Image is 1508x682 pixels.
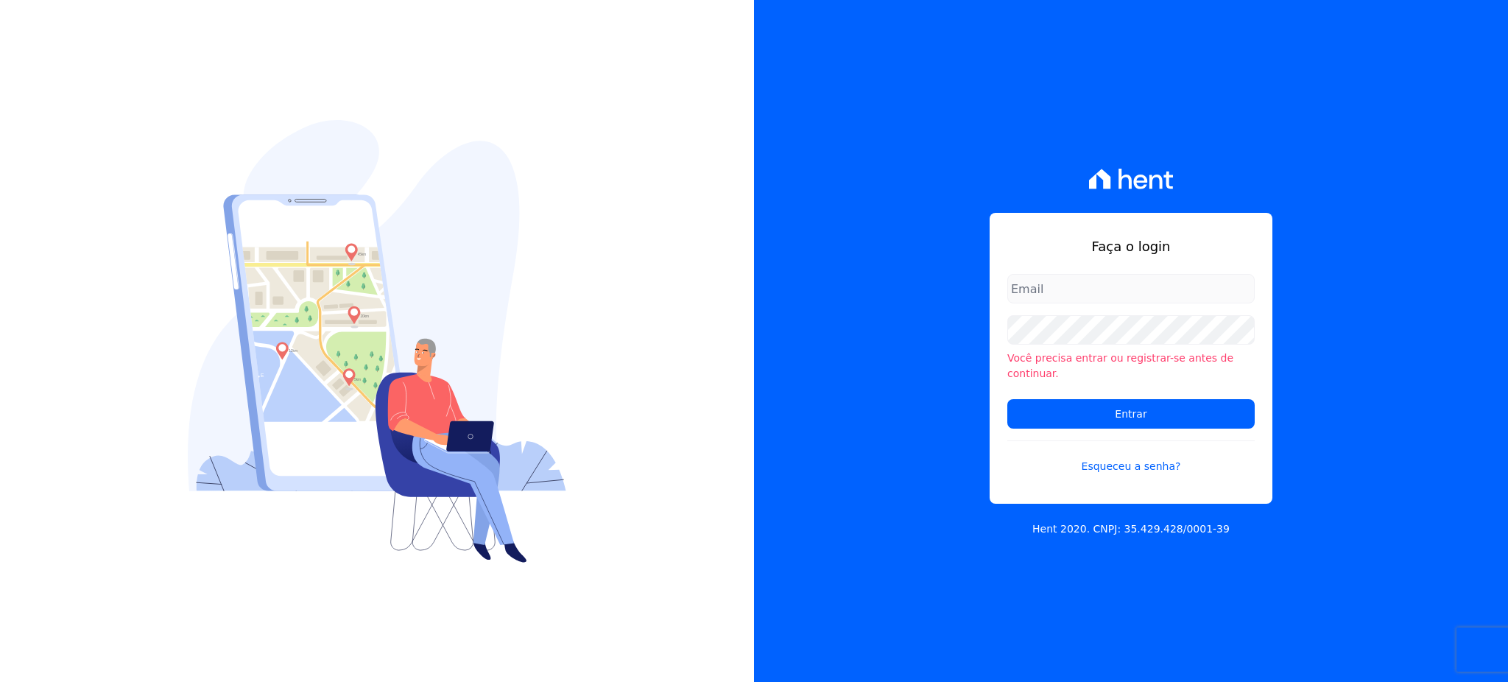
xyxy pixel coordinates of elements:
p: Hent 2020. CNPJ: 35.429.428/0001-39 [1032,521,1230,537]
input: Entrar [1007,399,1255,429]
img: Login [188,120,566,563]
h1: Faça o login [1007,236,1255,256]
li: Você precisa entrar ou registrar-se antes de continuar. [1007,351,1255,382]
input: Email [1007,274,1255,303]
a: Esqueceu a senha? [1007,440,1255,474]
